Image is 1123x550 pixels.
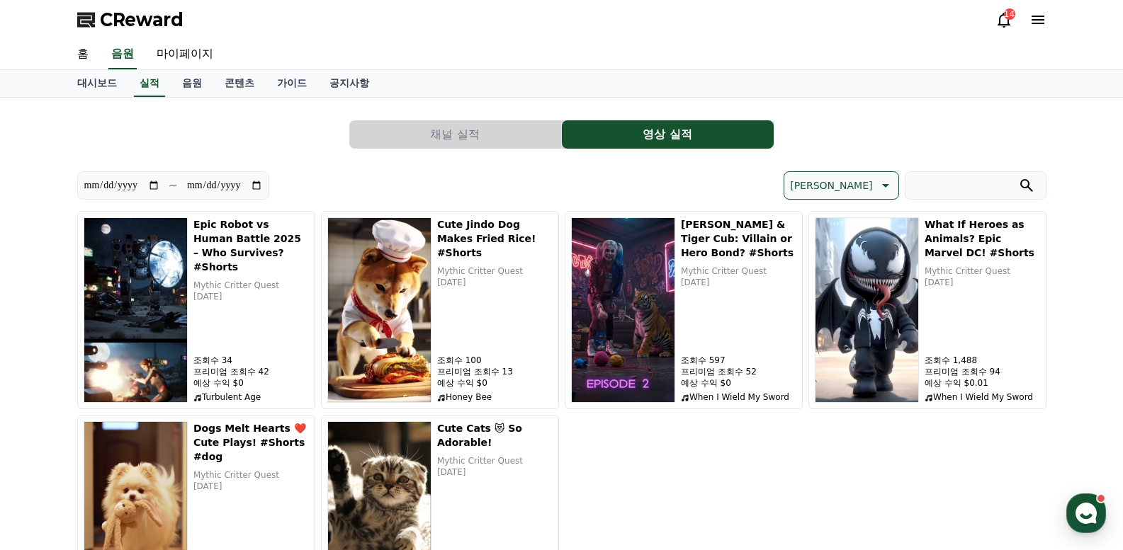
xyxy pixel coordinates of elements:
p: [DATE] [925,277,1040,288]
p: 조회수 100 [437,355,553,366]
a: 홈 [66,40,100,69]
p: Mythic Critter Quest [437,265,553,277]
p: 조회수 1,488 [925,355,1040,366]
a: 홈 [4,432,94,468]
h5: Cute Jindo Dog Makes Fried Rice! #Shorts [437,217,553,260]
p: Mythic Critter Quest [681,265,796,277]
a: 가이드 [266,70,318,97]
a: 대화 [94,432,183,468]
h5: What If Heroes as Animals? Epic Marvel DC! #Shorts [925,217,1040,260]
p: [PERSON_NAME] [790,176,872,195]
a: 영상 실적 [562,120,774,149]
span: 설정 [219,454,236,465]
img: What If Heroes as Animals? Epic Marvel DC! #Shorts [815,217,919,403]
button: Epic Robot vs Human Battle 2025 – Who Survives? #Shorts Epic Robot vs Human Battle 2025 – Who Sur... [77,211,315,409]
a: 음원 [108,40,137,69]
button: Cute Jindo Dog Makes Fried Rice! #Shorts Cute Jindo Dog Makes Fried Rice! #Shorts Mythic Critter ... [321,211,559,409]
p: Turbulent Age [193,391,309,403]
img: Epic Robot vs Human Battle 2025 – Who Survives? #Shorts [84,217,188,403]
p: [DATE] [437,466,553,478]
a: 콘텐츠 [213,70,266,97]
p: [DATE] [437,277,553,288]
h5: [PERSON_NAME] & Tiger Cub: Villain or Hero Bond? #Shorts [681,217,796,260]
p: 조회수 34 [193,355,309,366]
p: When I Wield My Sword [925,391,1040,403]
p: [DATE] [681,277,796,288]
a: CReward [77,8,184,31]
p: Honey Bee [437,391,553,403]
button: What If Heroes as Animals? Epic Marvel DC! #Shorts What If Heroes as Animals? Epic Marvel DC! #Sh... [808,211,1046,409]
p: 프리미엄 조회수 94 [925,366,1040,377]
button: [PERSON_NAME] [784,171,898,200]
p: 조회수 597 [681,355,796,366]
p: 프리미엄 조회수 13 [437,366,553,377]
a: 공지사항 [318,70,380,97]
button: 채널 실적 [349,120,561,149]
p: 예상 수익 $0.01 [925,377,1040,389]
div: 14 [1004,8,1015,20]
img: Harley Quinn & Tiger Cub: Villain or Hero Bond? #Shorts [571,217,675,403]
p: ~ [169,177,178,194]
a: 실적 [134,70,165,97]
span: 대화 [130,454,147,466]
a: 음원 [171,70,213,97]
a: 대시보드 [66,70,128,97]
p: 예상 수익 $0 [437,377,553,389]
p: 프리미엄 조회수 42 [193,366,309,377]
p: Mythic Critter Quest [437,455,553,466]
p: Mythic Critter Quest [193,469,309,481]
p: When I Wield My Sword [681,391,796,403]
button: Harley Quinn & Tiger Cub: Villain or Hero Bond? #Shorts [PERSON_NAME] & Tiger Cub: Villain or Her... [565,211,803,409]
p: 예상 수익 $0 [681,377,796,389]
button: 영상 실적 [562,120,774,149]
h5: Epic Robot vs Human Battle 2025 – Who Survives? #Shorts [193,217,309,274]
p: 프리미엄 조회수 52 [681,366,796,377]
p: Mythic Critter Quest [193,280,309,291]
a: 14 [995,11,1012,28]
img: Cute Jindo Dog Makes Fried Rice! #Shorts [327,217,431,403]
p: [DATE] [193,291,309,302]
h5: Cute Cats 😻 So Adorable! [437,421,553,449]
p: [DATE] [193,481,309,492]
a: 설정 [183,432,272,468]
a: 채널 실적 [349,120,562,149]
p: Mythic Critter Quest [925,265,1040,277]
span: CReward [100,8,184,31]
p: 예상 수익 $0 [193,377,309,389]
h5: Dogs Melt Hearts ❤️ Cute Plays! #Shorts #dog [193,421,309,464]
span: 홈 [45,454,53,465]
a: 마이페이지 [145,40,225,69]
